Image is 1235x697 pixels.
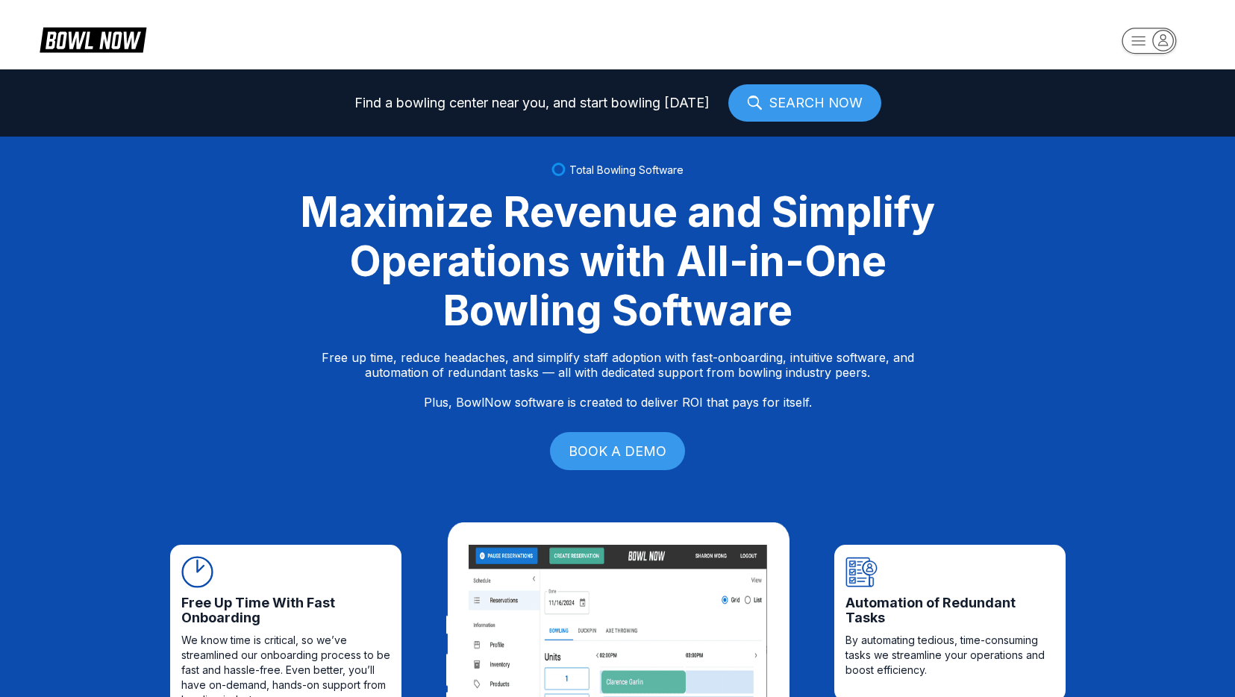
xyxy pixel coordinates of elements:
span: Free Up Time With Fast Onboarding [181,596,390,625]
a: SEARCH NOW [728,84,881,122]
div: Maximize Revenue and Simplify Operations with All-in-One Bowling Software [282,187,954,335]
span: By automating tedious, time-consuming tasks we streamline your operations and boost efficiency. [845,633,1054,678]
span: Automation of Redundant Tasks [845,596,1054,625]
p: Free up time, reduce headaches, and simplify staff adoption with fast-onboarding, intuitive softw... [322,350,914,410]
span: Total Bowling Software [569,163,684,176]
a: BOOK A DEMO [550,432,685,470]
span: Find a bowling center near you, and start bowling [DATE] [354,96,710,110]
